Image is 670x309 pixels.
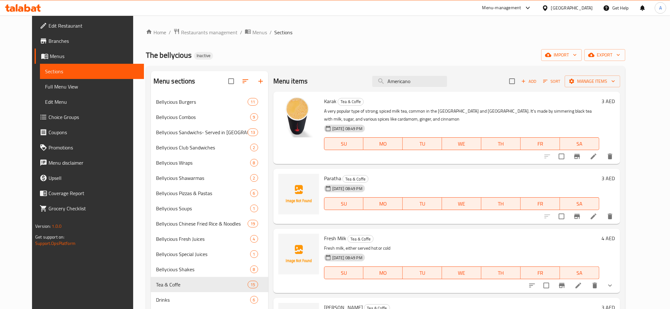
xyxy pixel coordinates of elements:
button: SU [324,266,364,279]
span: SU [327,139,361,148]
span: The bellycious [146,48,192,62]
button: Branch-specific-item [569,149,585,164]
span: Bellycious Fresh Juices [156,235,250,243]
h2: Menu items [273,76,308,86]
span: Bellycious Wraps [156,159,250,167]
button: SA [560,266,599,279]
span: Get support on: [35,233,64,241]
a: Edit menu item [575,282,582,289]
div: items [250,235,258,243]
span: Select to update [540,279,553,292]
span: [DATE] 08:49 PM [330,186,365,192]
span: Tea & Coffe [348,235,373,243]
a: Menus [35,49,144,64]
h6: 3 AED [602,97,615,106]
div: Bellycious Special Juices1 [151,247,268,262]
button: SU [324,137,364,150]
span: TU [405,199,439,208]
span: Inactive [194,53,213,58]
p: Fresh milk, either served hot or cold [324,244,599,252]
div: Bellycious Combos9 [151,109,268,125]
span: Menus [252,29,267,36]
button: WE [442,197,481,210]
button: MO [363,197,403,210]
span: Restaurants management [181,29,237,36]
button: Manage items [565,76,620,87]
button: Sort [542,76,562,86]
span: Bellycious Combos [156,113,250,121]
span: Branches [49,37,139,45]
div: Bellycious Pizzas & Pastas [156,189,250,197]
div: items [248,220,258,227]
span: Sections [274,29,292,36]
div: Bellycious Wraps8 [151,155,268,170]
div: items [248,128,258,136]
span: 19 [248,221,257,227]
button: TU [403,137,442,150]
a: Full Menu View [40,79,144,94]
span: Select to update [555,150,568,163]
span: Add item [519,76,539,86]
span: Manage items [570,77,615,85]
span: export [589,51,620,59]
span: Full Menu View [45,83,139,90]
span: TH [484,139,518,148]
div: items [250,189,258,197]
h6: 4 AED [602,234,615,243]
span: SU [327,268,361,278]
span: Sort sections [238,74,253,89]
span: Upsell [49,174,139,182]
div: items [250,250,258,258]
span: Version: [35,222,51,230]
div: items [250,174,258,182]
span: Bellycious Soups [156,205,250,212]
a: Restaurants management [173,28,237,36]
a: Coupons [35,125,144,140]
span: 6 [250,190,258,196]
a: Menu disclaimer [35,155,144,170]
button: Branch-specific-item [554,278,569,293]
a: Sections [40,64,144,79]
div: Tea & Coffe [342,175,368,183]
button: WE [442,137,481,150]
div: Bellycious Chinese Fried Rice & Noodles19 [151,216,268,231]
span: 1 [250,251,258,257]
button: Add section [253,74,268,89]
span: FR [523,139,557,148]
span: Coupons [49,128,139,136]
span: Paratha [324,174,341,183]
span: MO [366,268,400,278]
span: WE [445,139,479,148]
a: Promotions [35,140,144,155]
span: Select all sections [224,75,238,88]
button: MO [363,266,403,279]
span: Bellycious Special Juices [156,250,250,258]
div: Drinks6 [151,292,268,307]
span: FR [523,268,557,278]
div: Bellycious Shawarmas2 [151,170,268,186]
button: FR [521,266,560,279]
li: / [169,29,171,36]
li: / [270,29,272,36]
span: MO [366,139,400,148]
span: Bellycious Sandwichs- Served in [GEOGRAPHIC_DATA] or Paratha [156,128,248,136]
button: sort-choices [524,278,540,293]
span: Bellycious Chinese Fried Rice & Noodles [156,220,248,227]
div: Tea & Coffe [348,235,374,243]
span: 1.0.0 [52,222,62,230]
span: WE [445,268,479,278]
button: TU [403,266,442,279]
button: delete [587,278,602,293]
a: Menus [245,28,267,36]
span: Grocery Checklist [49,205,139,212]
span: Promotions [49,144,139,151]
span: 6 [250,297,258,303]
div: items [250,113,258,121]
button: TH [481,197,521,210]
button: show more [602,278,618,293]
input: search [372,76,447,87]
a: Edit Restaurant [35,18,144,33]
span: Edit Menu [45,98,139,106]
